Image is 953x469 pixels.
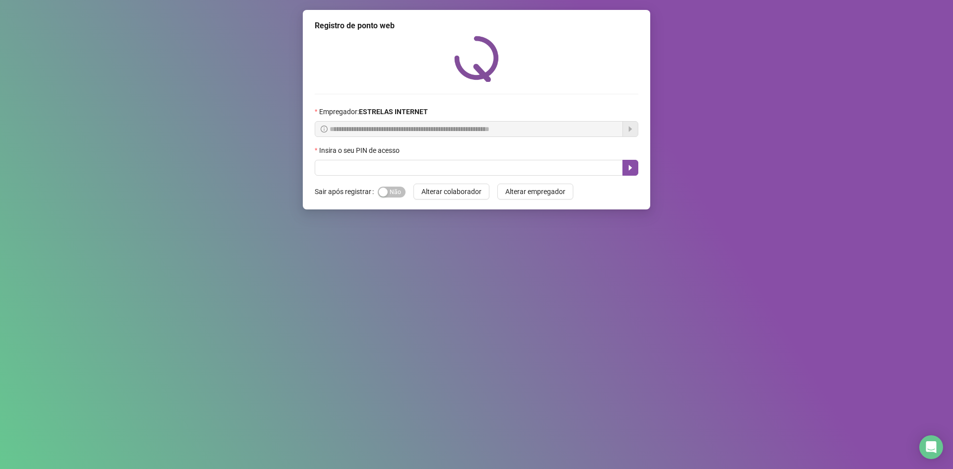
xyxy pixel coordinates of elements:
[919,435,943,459] div: Open Intercom Messenger
[421,186,481,197] span: Alterar colaborador
[315,20,638,32] div: Registro de ponto web
[315,145,406,156] label: Insira o seu PIN de acesso
[359,108,428,116] strong: ESTRELAS INTERNET
[315,184,378,200] label: Sair após registrar
[413,184,489,200] button: Alterar colaborador
[626,164,634,172] span: caret-right
[319,106,428,117] span: Empregador :
[497,184,573,200] button: Alterar empregador
[454,36,499,82] img: QRPoint
[505,186,565,197] span: Alterar empregador
[321,126,328,133] span: info-circle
